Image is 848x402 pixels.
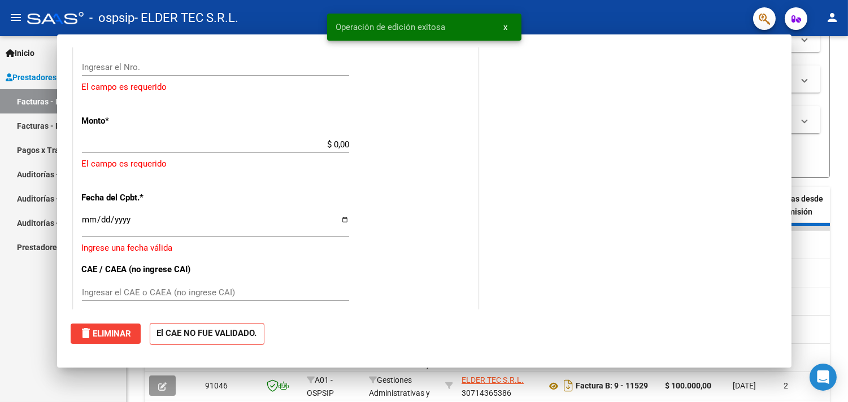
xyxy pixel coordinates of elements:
span: ELDER TEC S.R.L. [462,375,524,384]
p: Ingrese una fecha válida [82,242,469,255]
datatable-header-cell: Días desde Emisión [779,187,830,237]
p: CAE / CAEA (no ingrese CAI) [82,263,198,276]
span: - ELDER TEC S.R.L. [134,6,238,30]
p: El campo es requerido [82,81,469,94]
span: [DATE] [733,381,756,390]
i: Descargar documento [561,377,576,395]
span: x [504,22,508,32]
button: Eliminar [71,324,141,344]
span: Inicio [6,47,34,59]
span: A01 - OSPSIP [307,375,334,397]
div: 30714365386 [462,374,537,397]
span: - ospsip [89,6,134,30]
mat-icon: menu [9,11,23,24]
div: Open Intercom Messenger [810,364,837,391]
span: Eliminar [80,329,132,339]
strong: Factura B: 9 - 11529 [576,382,648,391]
button: x [495,17,517,37]
span: Operación de edición exitosa [336,21,446,33]
strong: El CAE NO FUE VALIDADO. [150,323,264,345]
p: El campo es requerido [82,158,469,171]
span: 2 [784,381,788,390]
strong: $ 100.000,00 [665,381,711,390]
span: Prestadores / Proveedores [6,71,108,84]
span: 91046 [205,381,228,390]
mat-icon: person [825,11,839,24]
mat-icon: delete [80,326,93,340]
span: Días desde Emisión [784,194,823,216]
p: Monto [82,115,198,128]
p: Fecha del Cpbt. [82,191,198,204]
